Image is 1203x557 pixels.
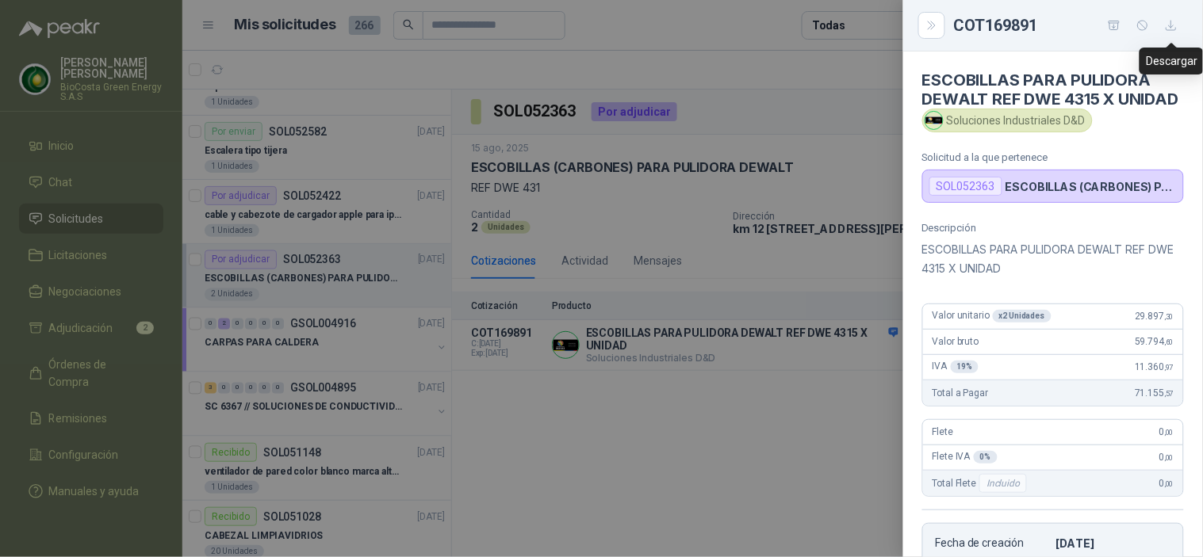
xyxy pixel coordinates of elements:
span: Total Flete [933,474,1030,493]
span: 59.794 [1135,336,1174,347]
p: Descripción [922,222,1184,234]
div: SOL052363 [929,177,1002,196]
div: 0 % [974,451,998,464]
div: 19 % [951,361,979,373]
div: Incluido [979,474,1027,493]
span: ,57 [1164,389,1174,398]
div: COT169891 [954,13,1184,38]
p: [DATE] [1056,536,1170,550]
p: Solicitud a la que pertenece [922,151,1184,163]
span: Total a Pagar [933,387,988,399]
span: ,00 [1164,479,1174,488]
span: 0 [1159,452,1174,463]
span: ,00 [1164,453,1174,462]
img: Company Logo [925,112,943,129]
span: ,30 [1164,312,1174,321]
span: ,00 [1164,428,1174,437]
p: ESCOBILLAS PARA PULIDORA DEWALT REF DWE 4315 X UNIDAD [922,240,1184,278]
span: Valor bruto [933,336,979,347]
span: ,60 [1164,338,1174,346]
span: IVA [933,361,979,373]
span: Flete [933,426,953,437]
button: Close [922,16,941,35]
span: 0 [1159,478,1174,489]
p: Fecha de creación [936,536,1050,550]
span: ,97 [1164,363,1174,372]
span: 71.155 [1135,387,1174,399]
span: Flete IVA [933,451,998,464]
span: 11.360 [1135,361,1174,372]
span: 0 [1159,426,1174,437]
h4: ESCOBILLAS PARA PULIDORA DEWALT REF DWE 4315 X UNIDAD [922,71,1184,109]
div: Soluciones Industriales D&D [922,109,1093,132]
span: 29.897 [1135,311,1174,322]
p: ESCOBILLAS (CARBONES) PARA PULIDORA DEWALT [1006,180,1177,193]
span: Valor unitario [933,310,1052,322]
div: x 2 Unidades [993,310,1052,322]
